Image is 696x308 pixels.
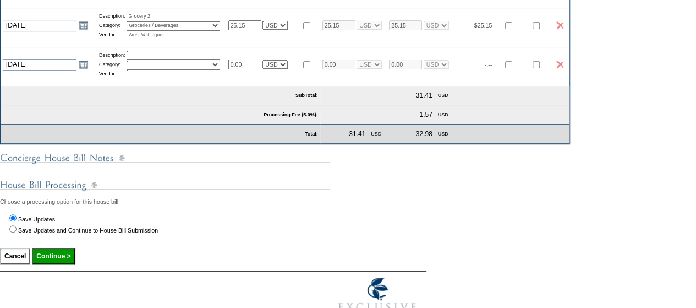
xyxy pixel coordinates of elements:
[1,105,320,125] td: Processing Fee (5.0%):
[99,61,125,68] td: Category:
[96,125,320,144] td: Total:
[556,21,563,29] img: icon_delete2.gif
[436,109,451,121] td: USD
[1,86,320,105] td: SubTotal:
[99,30,125,39] td: Vendor:
[78,58,90,71] a: Open the calendar popup.
[18,216,55,223] label: Save Updates
[99,69,125,78] td: Vendor:
[18,227,158,234] label: Save Updates and Continue to House Bill Submission
[369,128,383,140] td: USD
[347,128,368,140] td: 31.41
[99,12,125,20] td: Description:
[414,128,435,140] td: 32.98
[474,22,492,29] span: $25.15
[485,61,492,68] span: -.--
[414,89,435,101] td: 31.41
[436,128,451,140] td: USD
[99,21,125,29] td: Category:
[436,89,451,101] td: USD
[417,109,434,121] td: 1.57
[32,248,75,264] input: Continue >
[556,61,563,68] img: icon_delete2.gif
[78,19,90,31] a: Open the calendar popup.
[99,51,125,60] td: Description:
